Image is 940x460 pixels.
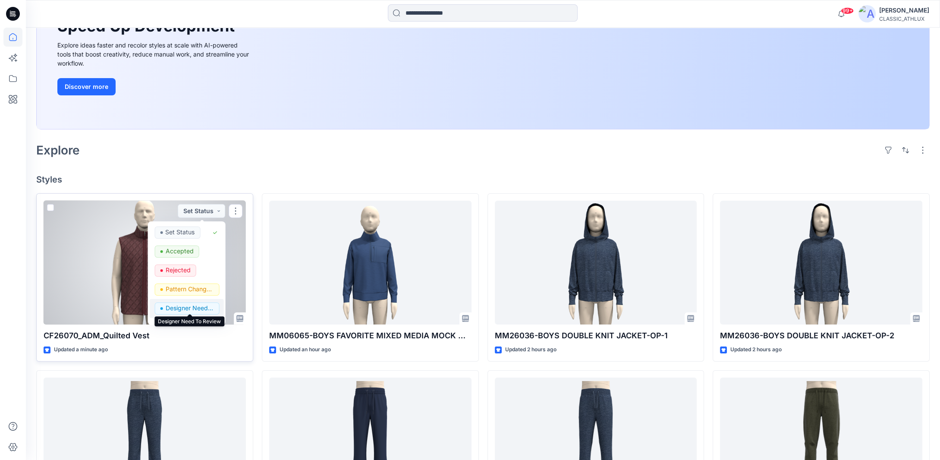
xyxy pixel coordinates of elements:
p: Dropped \ Not proceeding [165,321,214,333]
a: MM06065-BOYS FAVORITE MIXED MEDIA MOCK NECK JACKET [269,201,472,325]
p: MM26036-BOYS DOUBLE KNIT JACKET-OP-1 [495,330,697,342]
p: Pattern Changes Requested [165,284,214,295]
h2: Explore [36,143,80,157]
p: MM26036-BOYS DOUBLE KNIT JACKET-OP-2 [720,330,922,342]
a: MM26036-BOYS DOUBLE KNIT JACKET-OP-1 [495,201,697,325]
p: Updated a minute ago [54,345,108,354]
p: MM06065-BOYS FAVORITE MIXED MEDIA MOCK NECK JACKET [269,330,472,342]
p: Updated 2 hours ago [505,345,556,354]
p: Accepted [165,246,193,257]
span: 99+ [841,7,854,14]
button: Discover more [57,78,116,95]
img: avatar [858,5,876,22]
p: Updated an hour ago [280,345,331,354]
p: Rejected [165,265,190,276]
h4: Styles [36,174,930,185]
p: Set Status [165,227,195,238]
div: Explore ideas faster and recolor styles at scale with AI-powered tools that boost creativity, red... [57,41,252,68]
p: CF26070_ADM_Quilted Vest [44,330,246,342]
p: Updated 2 hours ago [730,345,782,354]
a: Discover more [57,78,252,95]
div: [PERSON_NAME] [879,5,929,16]
a: MM26036-BOYS DOUBLE KNIT JACKET-OP-2 [720,201,922,325]
a: CF26070_ADM_Quilted Vest [44,201,246,325]
div: CLASSIC_ATHLUX [879,16,929,22]
p: Designer Need To Review [165,302,214,314]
